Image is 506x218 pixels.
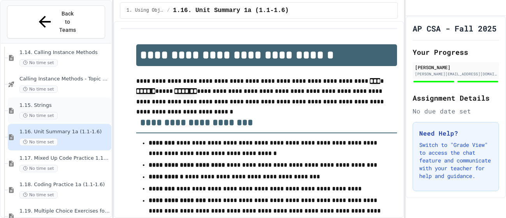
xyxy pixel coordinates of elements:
span: / [167,7,170,14]
span: 1.15. Strings [19,102,110,109]
p: Switch to "Grade View" to access the chat feature and communicate with your teacher for help and ... [419,141,492,180]
span: 1.14. Calling Instance Methods [19,49,110,56]
button: Back to Teams [7,5,105,38]
span: 1.19. Multiple Choice Exercises for Unit 1a (1.1-1.6) [19,208,110,215]
span: No time set [19,191,58,199]
span: No time set [19,112,58,119]
span: 1. Using Objects and Methods [126,7,164,14]
span: No time set [19,85,58,93]
div: [PERSON_NAME] [415,64,497,71]
h2: Assignment Details [413,92,499,103]
span: Back to Teams [58,10,77,34]
h2: Your Progress [413,47,499,58]
span: No time set [19,165,58,172]
span: 1.16. Unit Summary 1a (1.1-1.6) [19,129,110,135]
h1: AP CSA - Fall 2025 [413,23,497,34]
span: 1.18. Coding Practice 1a (1.1-1.6) [19,181,110,188]
span: 1.16. Unit Summary 1a (1.1-1.6) [173,6,289,15]
span: No time set [19,59,58,66]
span: 1.17. Mixed Up Code Practice 1.1-1.6 [19,155,110,162]
span: Calling Instance Methods - Topic 1.14 [19,76,110,82]
div: No due date set [413,106,499,116]
span: No time set [19,138,58,146]
h3: Need Help? [419,129,492,138]
div: [PERSON_NAME][EMAIL_ADDRESS][DOMAIN_NAME] [415,71,497,77]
